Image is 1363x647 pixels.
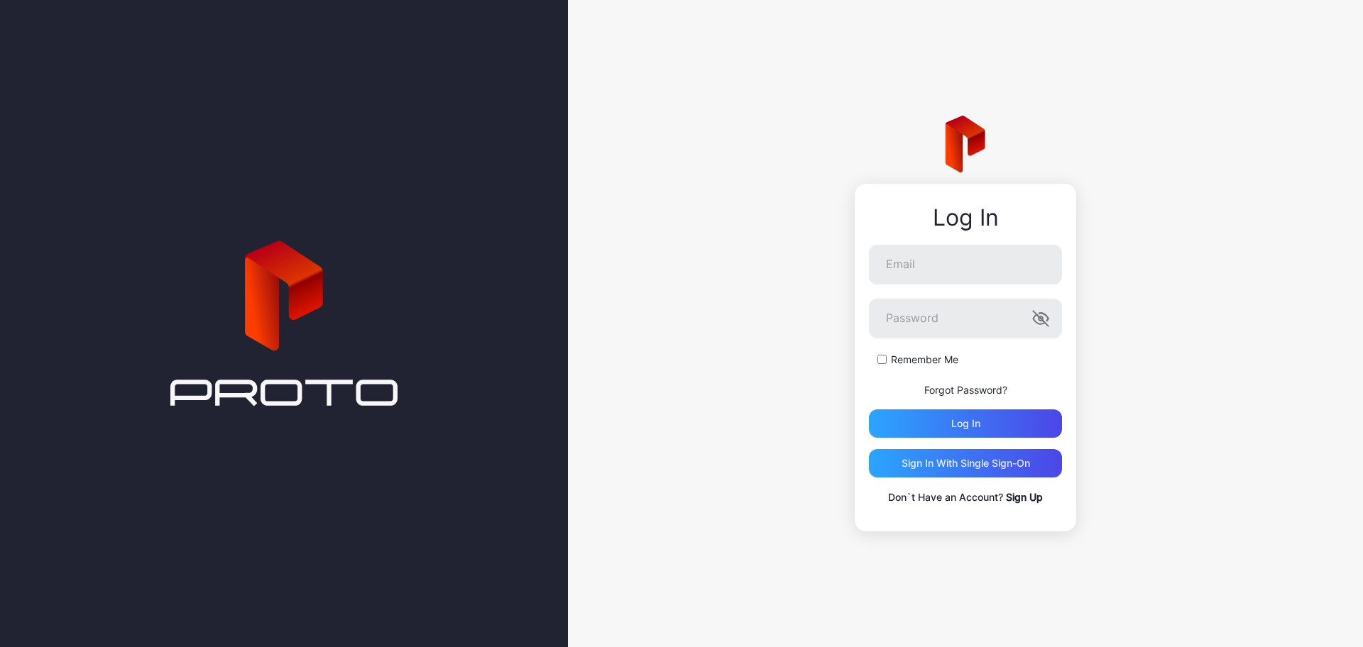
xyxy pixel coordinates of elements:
button: Sign in With Single Sign-On [869,449,1062,477]
a: Forgot Password? [924,384,1007,396]
div: Log in [951,418,980,429]
a: Sign Up [1006,491,1043,503]
button: Log in [869,409,1062,438]
label: Remember Me [891,353,958,367]
input: Email [869,245,1062,284]
div: Log In [869,205,1062,231]
input: Password [869,299,1062,338]
p: Don`t Have an Account? [869,489,1062,506]
div: Sign in With Single Sign-On [902,458,1030,469]
button: Password [1032,310,1049,327]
